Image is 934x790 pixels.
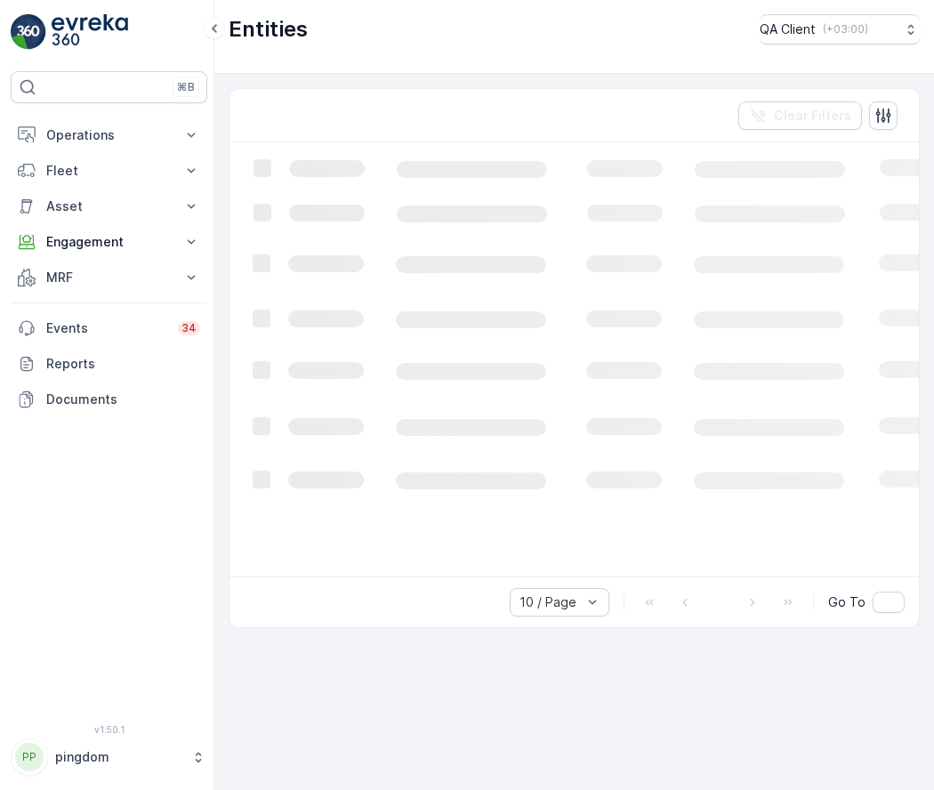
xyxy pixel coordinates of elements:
button: Engagement [11,224,207,260]
img: logo_light-DOdMpM7g.png [52,14,128,50]
p: ⌘B [177,80,195,94]
span: Go To [828,593,866,611]
p: Documents [46,391,200,408]
button: Asset [11,189,207,224]
button: PPpingdom [11,738,207,776]
a: Documents [11,382,207,417]
p: Clear Filters [774,107,851,125]
span: v 1.50.1 [11,724,207,735]
p: Entities [229,15,308,44]
button: MRF [11,260,207,295]
p: Reports [46,355,200,373]
p: QA Client [760,20,816,38]
p: Events [46,319,167,337]
p: Operations [46,126,172,144]
p: Fleet [46,162,172,180]
button: QA Client(+03:00) [760,14,920,44]
button: Operations [11,117,207,153]
p: Asset [46,197,172,215]
p: ( +03:00 ) [823,22,868,36]
p: Engagement [46,233,172,251]
a: Events34 [11,310,207,346]
div: PP [15,743,44,771]
img: logo [11,14,46,50]
p: 34 [181,321,197,335]
a: Reports [11,346,207,382]
button: Fleet [11,153,207,189]
p: pingdom [55,748,182,766]
button: Clear Filters [738,101,862,130]
p: MRF [46,269,172,286]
